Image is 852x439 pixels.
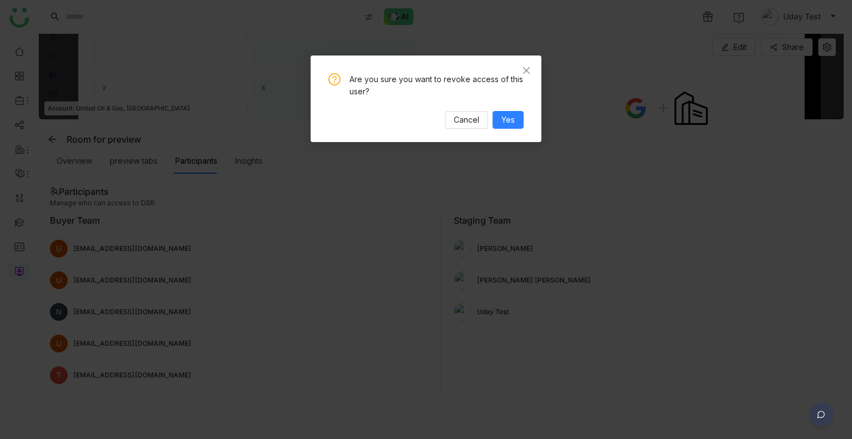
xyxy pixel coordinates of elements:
[493,111,524,129] button: Yes
[501,114,515,126] span: Yes
[445,111,488,129] button: Cancel
[511,55,541,85] button: Close
[349,73,524,98] div: Are you sure you want to revoke access of this user?
[454,114,479,126] span: Cancel
[808,403,835,431] img: dsr-chat-floating.svg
